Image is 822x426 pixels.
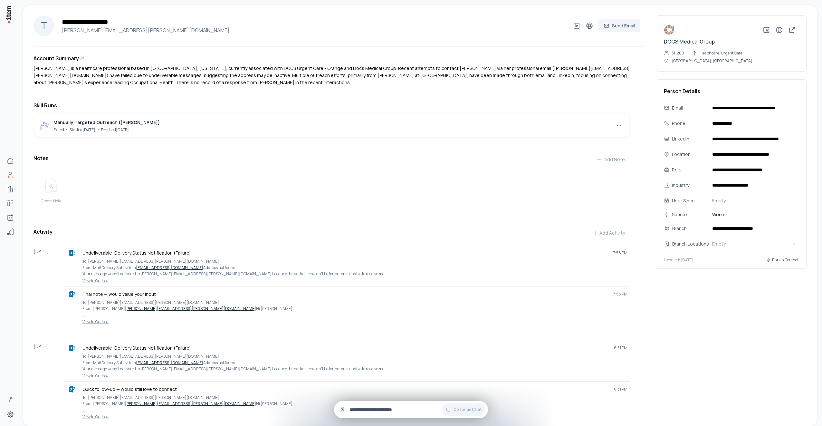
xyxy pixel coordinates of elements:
[33,245,64,327] div: [DATE]
[69,291,75,297] img: outlook logo
[664,87,798,95] h3: Person Details
[672,104,707,111] div: Email
[67,319,627,324] a: View in Outlook
[82,394,627,407] p: To: [PERSON_NAME][EMAIL_ADDRESS][PERSON_NAME][DOMAIN_NAME] From: [PERSON_NAME] Hi [PERSON_NAME],
[33,54,79,62] h3: Account Summary
[82,353,627,372] p: To: [PERSON_NAME][EMAIL_ADDRESS][PERSON_NAME][DOMAIN_NAME] From: Mail Delivery Subsystem Address ...
[672,182,707,189] div: Industry
[125,306,256,311] a: [PERSON_NAME][EMAIL_ADDRESS][PERSON_NAME][DOMAIN_NAME]
[136,360,203,365] a: [EMAIL_ADDRESS][DOMAIN_NAME]
[672,211,707,218] div: Source
[82,250,608,256] p: Undeliverable: Delivery Status Notification (Failure)
[4,169,17,181] a: People
[712,198,726,204] span: Empty
[672,166,707,173] div: Role
[672,120,707,127] div: Phone
[613,250,627,256] span: 7:58 PM
[69,386,75,392] img: outlook logo
[39,120,50,131] img: outbound
[67,414,627,420] a: View in Outlook
[591,153,630,166] button: Add Note
[82,386,609,392] p: Quick follow-up — would still love to connect
[4,154,17,167] a: Home
[33,228,53,236] h3: Activity
[4,392,17,405] a: Activity
[710,196,798,206] button: Empty
[597,156,625,163] div: Add Note
[69,345,75,351] img: outlook logo
[43,179,59,193] img: create note
[53,119,160,126] div: Manually Targeted Outreach ([PERSON_NAME])
[125,401,256,406] a: [PERSON_NAME][EMAIL_ADDRESS][PERSON_NAME][DOMAIN_NAME]
[53,127,64,132] span: Exited
[614,345,627,351] span: 6:31 PM
[672,197,707,204] div: User Since
[33,65,630,86] p: [PERSON_NAME] is a healthcare professional based in [GEOGRAPHIC_DATA], [US_STATE], currently asso...
[672,240,713,247] div: Branch Locations
[82,345,609,351] p: Undeliverable: Delivery Status Notification (Failure)
[5,5,12,24] img: Item Brain Logo
[4,183,17,196] a: Companies
[82,291,608,297] p: Final note — would value your input
[65,126,68,132] span: •
[700,51,742,56] p: Healthcare/Urgent Care
[4,225,17,238] a: Analytics
[41,198,61,204] span: Create Note
[442,403,485,416] button: Continue Chat
[67,278,627,284] a: View in Outlook
[613,292,627,297] span: 7:58 PM
[672,58,752,63] p: [GEOGRAPHIC_DATA], [GEOGRAPHIC_DATA]
[710,211,798,218] span: Worker
[82,258,627,277] p: To: [PERSON_NAME][EMAIL_ADDRESS][PERSON_NAME][DOMAIN_NAME] From: Mail Delivery Subsystem Address ...
[69,250,75,256] img: outlook logo
[672,151,707,158] div: Location
[4,197,17,210] a: Deals
[33,340,64,422] div: [DATE]
[664,25,674,35] img: DOCS Medical Group
[334,401,488,418] div: Continue Chat
[70,127,95,132] span: Started [DATE]
[454,407,482,412] span: Continue Chat
[598,19,640,32] button: Send Email
[588,227,630,239] button: Add Activity
[672,225,713,232] div: Branch
[35,174,67,206] button: create noteCreate Note
[33,15,54,36] div: T
[4,408,17,421] a: Settings
[672,135,707,142] div: LinkedIn
[136,265,203,270] a: [EMAIL_ADDRESS][DOMAIN_NAME]
[33,102,630,109] h3: Skill Runs
[664,38,715,45] a: DOCS Medical Group
[672,51,684,56] p: 51-200
[4,211,17,224] a: Agents
[82,299,627,312] p: To: [PERSON_NAME][EMAIL_ADDRESS][PERSON_NAME][DOMAIN_NAME] From: [PERSON_NAME] Hi [PERSON_NAME],
[101,127,129,132] span: Finished [DATE]
[33,154,49,162] h3: Notes
[614,387,627,392] span: 6:31 PM
[664,257,693,263] p: Updated: [DATE]
[59,26,570,34] h4: [PERSON_NAME][EMAIL_ADDRESS][PERSON_NAME][DOMAIN_NAME]
[67,373,627,379] a: View in Outlook
[766,254,798,266] button: Enrich Contact
[97,126,100,132] span: •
